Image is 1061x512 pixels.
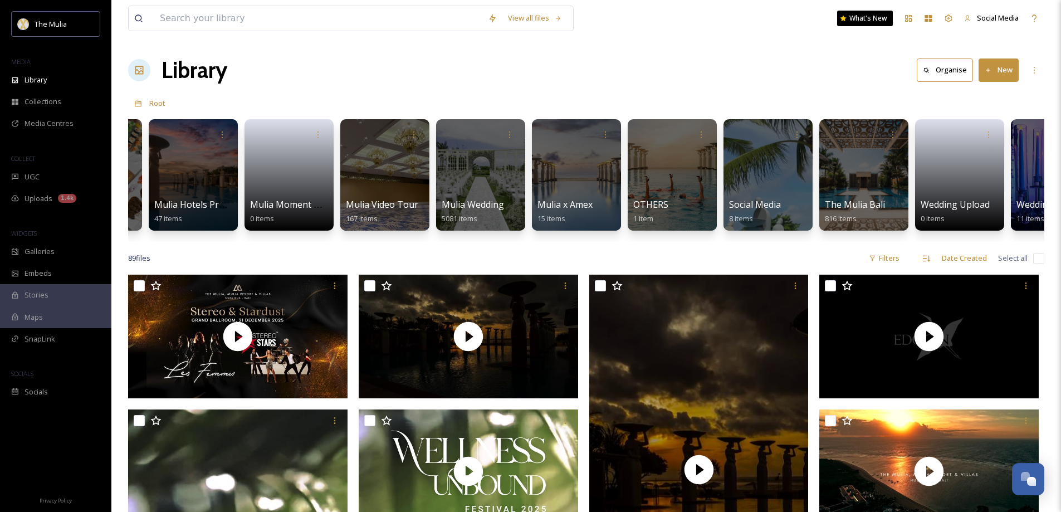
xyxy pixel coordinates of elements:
a: Mulia Wedding5081 items [442,199,504,223]
span: Uploads [25,193,52,204]
div: Filters [863,247,905,269]
span: Maps [25,312,43,323]
a: Mulia Hotels Press Kit47 items [154,199,246,223]
a: OTHERS1 item [633,199,668,223]
span: Mulia Video Tour [346,198,418,211]
span: Socials [25,387,48,397]
span: 167 items [346,213,378,223]
span: WIDGETS [11,229,37,237]
span: 0 items [921,213,945,223]
a: Privacy Policy [40,493,72,506]
input: Search your library [154,6,482,31]
span: The Mulia [35,19,67,29]
span: 5081 items [442,213,477,223]
img: thumbnail [819,275,1039,398]
span: 1 item [633,213,653,223]
span: UGC [25,172,40,182]
span: Collections [25,96,61,107]
img: mulia_logo.png [18,18,29,30]
a: Wedding Upload0 items [921,199,990,223]
a: Mulia Moment Upload0 items [250,199,344,223]
span: Social Media [729,198,781,211]
span: 15 items [537,213,565,223]
span: Stories [25,290,48,300]
button: New [979,58,1019,81]
span: OTHERS [633,198,668,211]
span: Embeds [25,268,52,279]
span: SOCIALS [11,369,33,378]
div: 1.4k [58,194,76,203]
span: Library [25,75,47,85]
span: SnapLink [25,334,55,344]
span: Mulia Wedding [442,198,504,211]
a: Library [162,53,227,87]
img: thumbnail [128,275,348,398]
a: Organise [917,58,979,81]
span: Media Centres [25,118,74,129]
span: 47 items [154,213,182,223]
a: View all files [502,7,568,29]
span: Root [149,98,165,108]
a: Mulia Video Tour167 items [346,199,418,223]
span: Select all [998,253,1028,264]
span: 8 items [729,213,753,223]
span: Privacy Policy [40,497,72,504]
span: 89 file s [128,253,150,264]
span: Mulia x Amex [537,198,593,211]
a: Social Media8 items [729,199,781,223]
a: Social Media [959,7,1024,29]
span: Mulia Moment Upload [250,198,344,211]
div: Date Created [936,247,992,269]
span: MEDIA [11,57,31,66]
span: Wedding Upload [921,198,990,211]
span: Galleries [25,246,55,257]
a: Root [149,96,165,110]
span: 0 items [250,213,274,223]
img: thumbnail [359,275,578,398]
a: The Mulia Bali816 items [825,199,885,223]
span: The Mulia Bali [825,198,885,211]
a: Mulia x Amex15 items [537,199,593,223]
button: Organise [917,58,973,81]
a: What's New [837,11,893,26]
span: 816 items [825,213,857,223]
button: Open Chat [1012,463,1044,495]
span: 11 items [1016,213,1044,223]
span: Social Media [977,13,1019,23]
span: COLLECT [11,154,35,163]
span: Mulia Hotels Press Kit [154,198,246,211]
